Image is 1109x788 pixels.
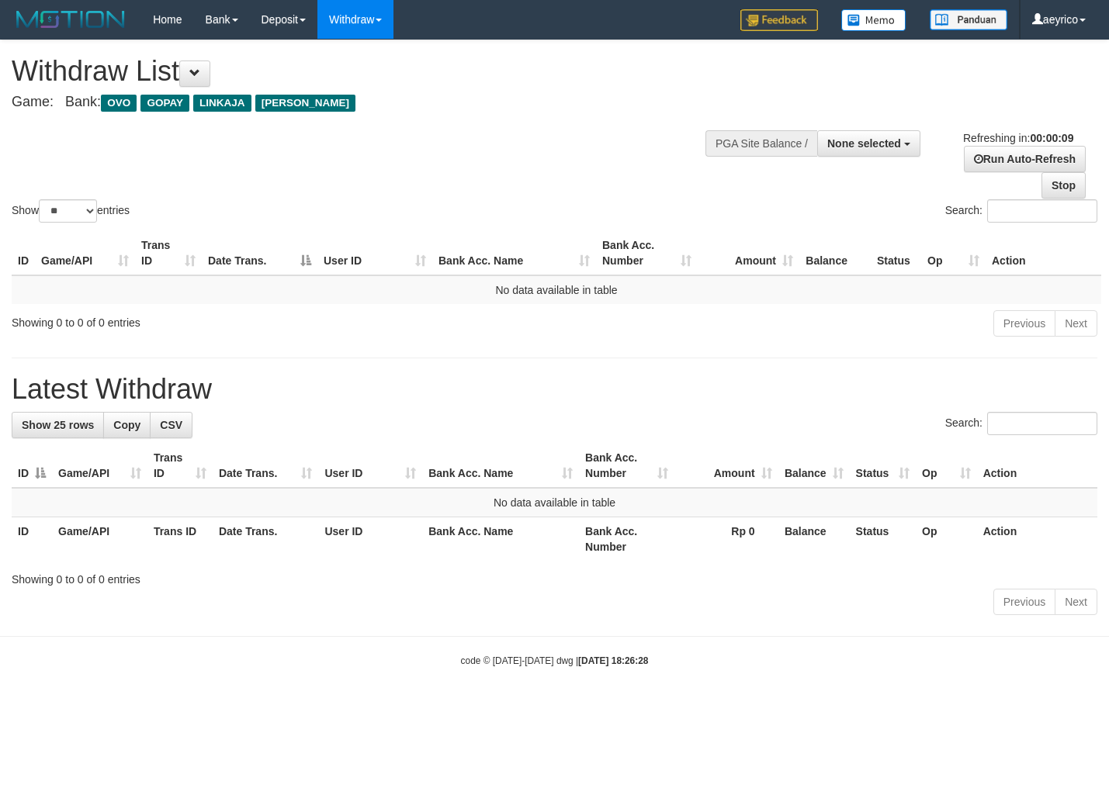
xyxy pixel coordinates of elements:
th: Op [916,517,977,562]
td: No data available in table [12,275,1101,304]
th: Balance [799,231,871,275]
input: Search: [987,199,1097,223]
span: [PERSON_NAME] [255,95,355,112]
div: Showing 0 to 0 of 0 entries [12,565,1097,587]
th: Status: activate to sort column ascending [850,444,916,488]
th: Bank Acc. Number [579,517,674,562]
a: Previous [993,589,1055,615]
strong: [DATE] 18:26:28 [578,655,648,666]
strong: 00:00:09 [1030,132,1073,144]
th: Op: activate to sort column ascending [921,231,986,275]
h1: Withdraw List [12,56,724,87]
a: Show 25 rows [12,412,104,438]
th: Trans ID: activate to sort column ascending [135,231,202,275]
th: Trans ID: activate to sort column ascending [147,444,213,488]
div: Showing 0 to 0 of 0 entries [12,309,450,330]
img: Feedback.jpg [740,9,818,31]
span: LINKAJA [193,95,251,112]
button: None selected [817,130,920,157]
th: Action [977,444,1097,488]
a: Run Auto-Refresh [964,146,1086,172]
th: Balance [778,517,850,562]
div: PGA Site Balance / [705,130,817,157]
th: Balance: activate to sort column ascending [778,444,850,488]
label: Search: [945,412,1097,435]
th: ID: activate to sort column descending [12,444,52,488]
th: User ID: activate to sort column ascending [317,231,432,275]
select: Showentries [39,199,97,223]
h4: Game: Bank: [12,95,724,110]
th: Date Trans.: activate to sort column descending [202,231,317,275]
a: CSV [150,412,192,438]
th: Amount: activate to sort column ascending [698,231,799,275]
a: Copy [103,412,151,438]
th: Status [850,517,916,562]
img: Button%20Memo.svg [841,9,906,31]
th: Action [986,231,1101,275]
th: Trans ID [147,517,213,562]
th: Bank Acc. Number: activate to sort column ascending [596,231,698,275]
td: No data available in table [12,488,1097,517]
span: None selected [827,137,901,150]
th: User ID: activate to sort column ascending [318,444,422,488]
img: MOTION_logo.png [12,8,130,31]
th: Bank Acc. Name [422,517,579,562]
span: Refreshing in: [963,132,1073,144]
span: Show 25 rows [22,419,94,431]
th: Status [871,231,921,275]
th: Rp 0 [674,517,778,562]
input: Search: [987,412,1097,435]
th: Bank Acc. Name: activate to sort column ascending [432,231,596,275]
img: panduan.png [930,9,1007,30]
span: CSV [160,419,182,431]
th: Date Trans. [213,517,319,562]
label: Search: [945,199,1097,223]
th: Game/API: activate to sort column ascending [35,231,135,275]
th: Bank Acc. Name: activate to sort column ascending [422,444,579,488]
span: OVO [101,95,137,112]
a: Stop [1041,172,1086,199]
th: Game/API [52,517,147,562]
span: GOPAY [140,95,189,112]
th: ID [12,517,52,562]
th: Amount: activate to sort column ascending [674,444,778,488]
th: User ID [318,517,422,562]
small: code © [DATE]-[DATE] dwg | [461,655,649,666]
h1: Latest Withdraw [12,374,1097,405]
th: Op: activate to sort column ascending [916,444,977,488]
a: Next [1055,589,1097,615]
a: Previous [993,310,1055,337]
th: Bank Acc. Number: activate to sort column ascending [579,444,674,488]
th: ID [12,231,35,275]
span: Copy [113,419,140,431]
label: Show entries [12,199,130,223]
th: Date Trans.: activate to sort column ascending [213,444,319,488]
a: Next [1055,310,1097,337]
th: Game/API: activate to sort column ascending [52,444,147,488]
th: Action [977,517,1097,562]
